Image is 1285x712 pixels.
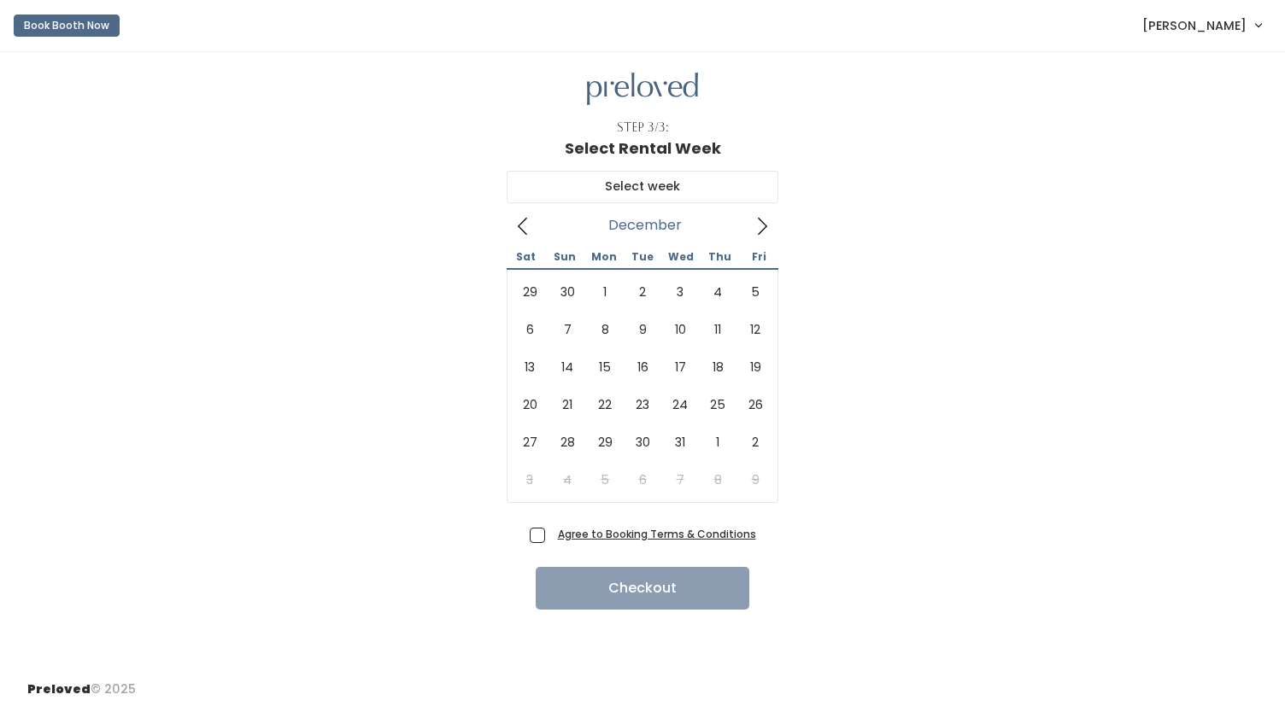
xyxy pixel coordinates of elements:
span: December 18, 2025 [699,348,736,386]
span: Tue [623,252,661,262]
span: December 24, 2025 [661,386,699,423]
span: December 30, 2025 [624,423,661,461]
span: Thu [701,252,739,262]
span: November 29, 2025 [511,273,549,311]
div: © 2025 [27,667,136,698]
a: [PERSON_NAME] [1125,7,1278,44]
span: December 21, 2025 [549,386,586,423]
span: December 3, 2025 [661,273,699,311]
span: Mon [584,252,623,262]
button: Book Booth Now [14,15,120,37]
span: December 22, 2025 [586,386,624,423]
span: December 27, 2025 [511,423,549,461]
span: December 5, 2025 [736,273,774,311]
span: Fri [740,252,778,262]
input: Select week [507,171,778,203]
span: December 29, 2025 [586,423,624,461]
span: December 17, 2025 [661,348,699,386]
span: Sun [545,252,584,262]
span: December 13, 2025 [511,348,549,386]
span: December [608,222,682,229]
span: December 8, 2025 [586,311,624,348]
span: January 1, 2026 [699,423,736,461]
span: December 2, 2025 [624,273,661,311]
span: December 19, 2025 [736,348,774,386]
img: preloved logo [587,73,698,106]
button: Checkout [536,567,749,610]
span: December 9, 2025 [624,311,661,348]
span: December 6, 2025 [511,311,549,348]
span: December 16, 2025 [624,348,661,386]
span: December 20, 2025 [511,386,549,423]
span: January 2, 2026 [736,423,774,461]
span: December 23, 2025 [624,386,661,423]
a: Agree to Booking Terms & Conditions [558,527,756,541]
span: Sat [507,252,545,262]
div: Step 3/3: [617,119,669,137]
span: November 30, 2025 [549,273,586,311]
span: December 31, 2025 [661,423,699,461]
span: December 11, 2025 [699,311,736,348]
span: December 25, 2025 [699,386,736,423]
span: December 1, 2025 [586,273,624,311]
span: December 7, 2025 [549,311,586,348]
span: Wed [662,252,701,262]
span: [PERSON_NAME] [1142,16,1247,35]
span: December 10, 2025 [661,311,699,348]
span: Preloved [27,680,91,697]
span: December 4, 2025 [699,273,736,311]
span: December 26, 2025 [736,386,774,423]
span: December 28, 2025 [549,423,586,461]
span: December 12, 2025 [736,311,774,348]
h1: Select Rental Week [565,140,721,157]
span: December 14, 2025 [549,348,586,386]
span: December 15, 2025 [586,348,624,386]
a: Book Booth Now [14,7,120,44]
